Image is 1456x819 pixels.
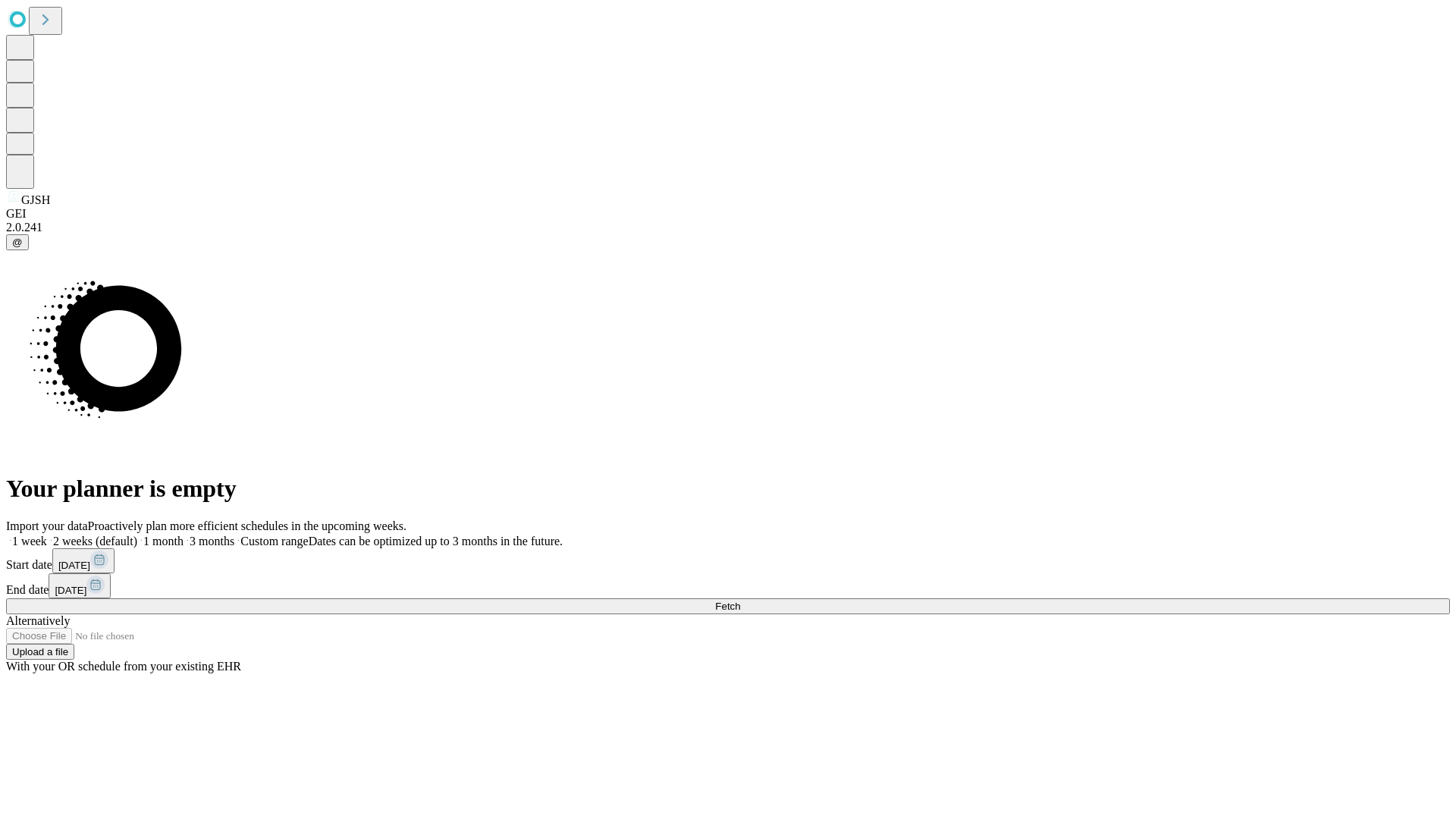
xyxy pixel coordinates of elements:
span: [DATE] [55,585,86,596]
span: 1 month [143,535,184,548]
span: [DATE] [58,560,90,571]
span: With your OR schedule from your existing EHR [6,660,241,673]
button: @ [6,234,29,250]
span: Import your data [6,519,88,532]
span: Dates can be optimized up to 3 months in the future. [309,535,563,548]
button: Upload a file [6,644,74,660]
button: [DATE] [49,573,111,598]
div: GEI [6,207,1450,221]
span: GJSH [21,193,50,206]
span: Custom range [240,535,308,548]
span: Fetch [715,601,740,612]
button: [DATE] [52,548,115,573]
span: 1 week [12,535,47,548]
span: Proactively plan more efficient schedules in the upcoming weeks. [88,519,406,532]
span: @ [12,237,23,248]
span: 2 weeks (default) [53,535,137,548]
div: 2.0.241 [6,221,1450,234]
div: Start date [6,548,1450,573]
button: Fetch [6,598,1450,614]
span: Alternatively [6,614,70,627]
div: End date [6,573,1450,598]
span: 3 months [190,535,234,548]
h1: Your planner is empty [6,475,1450,503]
